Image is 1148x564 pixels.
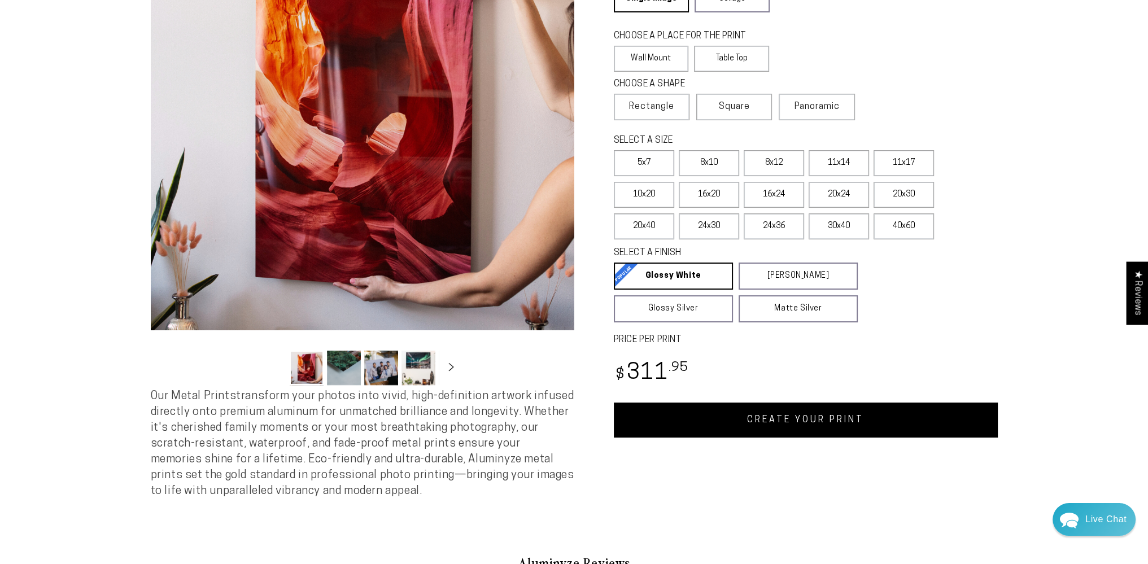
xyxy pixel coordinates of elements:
a: Glossy Silver [614,295,733,322]
button: Load image 1 in gallery view [290,351,324,385]
label: 24x36 [744,213,804,239]
label: 20x24 [809,182,869,208]
div: Contact Us Directly [1085,503,1127,536]
a: Matte Silver [739,295,858,322]
button: Load image 2 in gallery view [327,351,361,385]
div: Click to open Judge.me floating reviews tab [1127,261,1148,324]
label: 24x30 [679,213,739,239]
legend: CHOOSE A SHAPE [614,78,761,91]
label: 8x10 [679,150,739,176]
span: $ [616,368,625,383]
label: 20x30 [874,182,934,208]
a: CREATE YOUR PRINT [614,403,998,438]
button: Slide right [439,355,464,380]
span: Rectangle [629,100,674,113]
label: 5x7 [614,150,674,176]
label: 16x20 [679,182,739,208]
a: Glossy White [614,263,733,290]
sup: .95 [669,361,689,374]
legend: SELECT A FINISH [614,247,831,260]
button: Slide left [261,355,286,380]
a: [PERSON_NAME] [739,263,858,290]
label: 11x17 [874,150,934,176]
button: Load image 4 in gallery view [401,351,435,385]
label: Wall Mount [614,46,689,72]
span: Panoramic [795,102,840,111]
label: 30x40 [809,213,869,239]
legend: CHOOSE A PLACE FOR THE PRINT [614,30,759,43]
span: Square [719,100,750,113]
label: 20x40 [614,213,674,239]
button: Load image 3 in gallery view [364,351,398,385]
label: 10x20 [614,182,674,208]
div: Chat widget toggle [1053,503,1136,536]
legend: SELECT A SIZE [614,134,840,147]
label: 16x24 [744,182,804,208]
label: 40x60 [874,213,934,239]
label: Table Top [694,46,769,72]
label: 8x12 [744,150,804,176]
span: Our Metal Prints transform your photos into vivid, high-definition artwork infused directly onto ... [151,391,574,497]
label: 11x14 [809,150,869,176]
label: PRICE PER PRINT [614,334,998,347]
bdi: 311 [614,362,689,384]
